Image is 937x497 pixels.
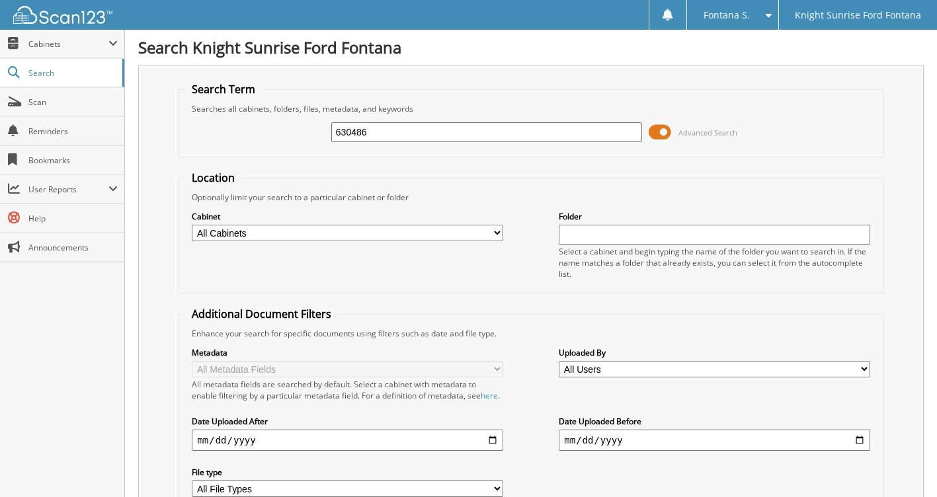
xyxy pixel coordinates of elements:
span: Fontana S. [704,11,750,19]
label: Date Uploaded Before [559,416,870,427]
span: Bookmarks [28,155,118,166]
a: here [481,390,498,401]
input: start [192,430,503,451]
div: All metadata fields are searched by default. Select a cabinet with metadata to enable filtering b... [192,379,503,401]
span: Reminders [28,126,118,137]
legend: Location [185,171,241,185]
img: scan123-logo-white.svg [13,6,112,24]
span: Cabinets [28,38,108,50]
div: Optionally limit your search to a particular cabinet or folder [185,192,876,203]
input: end [559,430,870,451]
label: Uploaded By [559,347,870,358]
label: File type [192,467,503,478]
span: Announcements [28,242,118,253]
label: Date Uploaded After [192,416,503,427]
label: Metadata [192,347,503,358]
span: Help [28,213,118,224]
legend: Search Term [185,82,262,96]
span: Scan [28,96,118,108]
div: Searches all cabinets, folders, files, metadata, and keywords [185,103,876,114]
div: Select a cabinet and begin typing the name of the folder you want to search in. If the name match... [559,246,870,280]
legend: Additional Document Filters [185,307,338,321]
span: User Reports [28,184,108,195]
label: Cabinet [192,211,503,222]
iframe: Chat Widget [871,434,937,497]
span: Advanced Search [678,128,737,137]
div: Enhance your search for specific documents using filters such as date and file type. [185,328,876,339]
label: Folder [559,211,870,222]
span: Search [28,67,116,79]
h1: Search Knight Sunrise Ford Fontana [138,36,924,58]
span: Knight Sunrise Ford Fontana [795,11,921,19]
